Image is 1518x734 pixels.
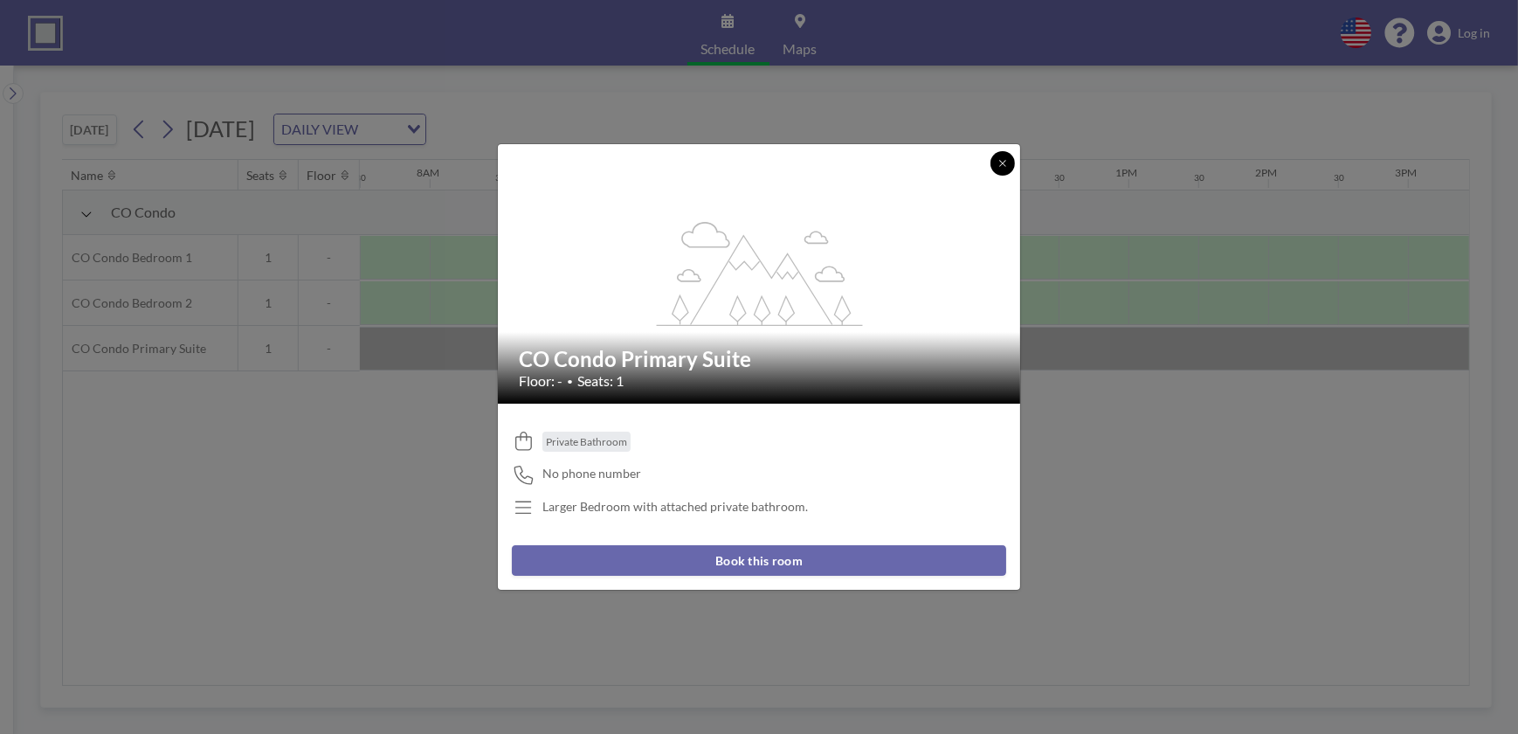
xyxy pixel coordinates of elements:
[577,372,624,390] span: Seats: 1
[546,435,627,448] span: Private Bathroom
[657,220,863,325] g: flex-grow: 1.2;
[542,499,808,515] p: Larger Bedroom with attached private bathroom.
[519,372,562,390] span: Floor: -
[519,346,1001,372] h2: CO Condo Primary Suite
[512,545,1006,576] button: Book this room
[542,466,641,481] span: No phone number
[567,375,573,388] span: •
